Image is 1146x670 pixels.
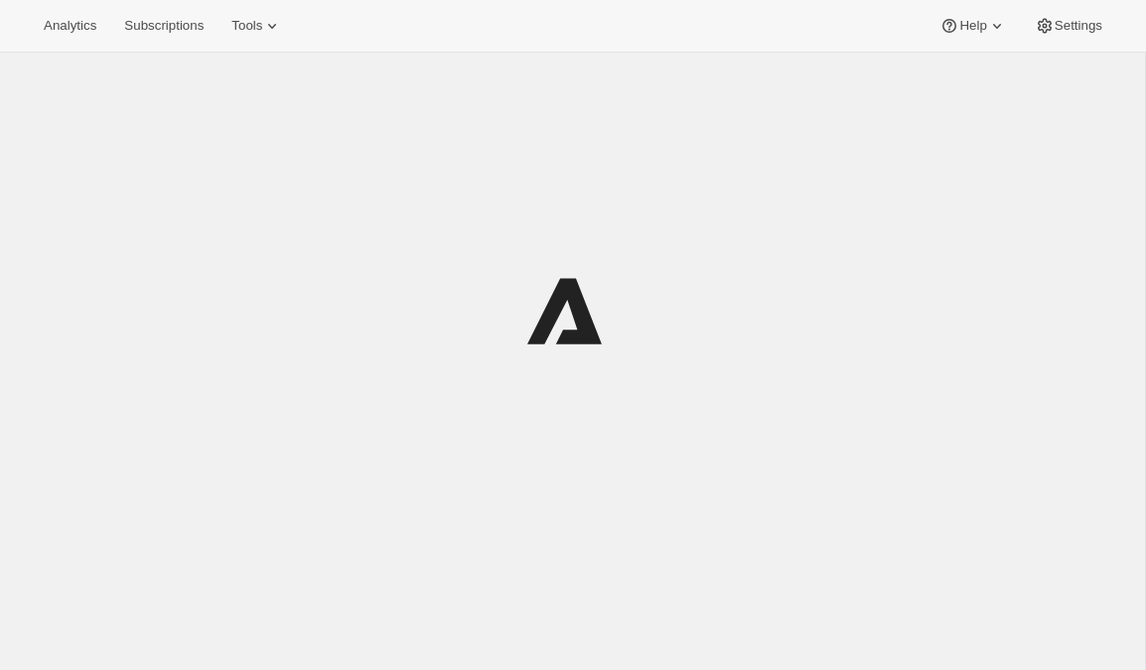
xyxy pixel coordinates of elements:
button: Settings [1023,12,1114,40]
button: Help [928,12,1018,40]
span: Analytics [44,18,96,34]
button: Analytics [32,12,108,40]
span: Settings [1055,18,1102,34]
span: Help [959,18,986,34]
button: Subscriptions [112,12,215,40]
button: Tools [219,12,294,40]
span: Tools [231,18,262,34]
span: Subscriptions [124,18,204,34]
